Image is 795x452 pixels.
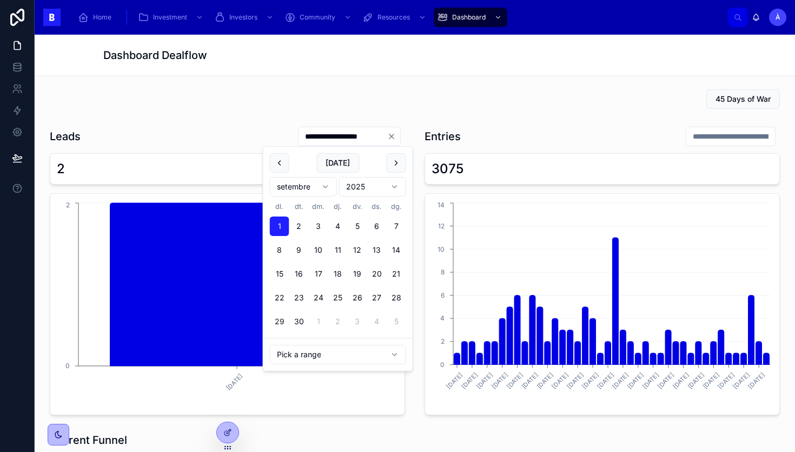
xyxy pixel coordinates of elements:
[359,8,432,27] a: Resources
[270,201,289,212] th: dilluns
[387,217,406,236] button: diumenge, 7 de setembre 2025
[367,201,387,212] th: dissabte
[300,13,335,22] span: Community
[387,240,406,260] button: diumenge, 14 de setembre 2025
[270,288,289,307] button: dilluns, 22 de setembre 2025
[551,371,570,390] text: [DATE]
[348,217,367,236] button: divendres, 5 de setembre 2025
[641,371,660,390] text: [DATE]
[475,371,494,390] text: [DATE]
[387,288,406,307] button: diumenge, 28 de setembre 2025
[309,312,328,331] button: dimecres, 1 de octubre 2025
[270,345,406,364] button: Relative time
[153,13,187,22] span: Investment
[746,371,766,390] text: [DATE]
[440,361,445,369] tspan: 0
[69,5,728,29] div: scrollable content
[224,372,244,392] text: [DATE]
[328,217,348,236] button: dijous, 4 de setembre 2025
[66,201,70,209] tspan: 2
[289,201,309,212] th: dimarts
[452,13,486,22] span: Dashboard
[348,288,367,307] button: divendres, 26 de setembre 2025
[716,94,771,104] span: 45 Days of War
[460,371,479,390] text: [DATE]
[686,371,706,390] text: [DATE]
[75,8,119,27] a: Home
[438,222,445,230] tspan: 12
[50,129,81,144] h1: Leads
[717,371,736,390] text: [DATE]
[387,264,406,284] button: diumenge, 21 de setembre 2025
[656,371,675,390] text: [DATE]
[103,48,207,63] h1: Dashboard Dealflow
[328,201,348,212] th: dijous
[348,201,367,212] th: divendres
[270,312,289,331] button: Today, dilluns, 29 de setembre 2025
[65,362,70,370] tspan: 0
[626,371,645,390] text: [DATE]
[505,371,525,390] text: [DATE]
[289,312,309,331] button: dimarts, 30 de setembre 2025
[309,201,328,212] th: dimecres
[425,129,461,144] h1: Entries
[50,433,127,448] h1: Current Funnel
[211,8,279,27] a: Investors
[387,132,400,141] button: Clear
[289,240,309,260] button: dimarts, 9 de setembre 2025
[328,312,348,331] button: dijous, 2 de octubre 2025
[229,13,257,22] span: Investors
[348,312,367,331] button: divendres, 3 de octubre 2025
[309,288,328,307] button: dimecres, 24 de setembre 2025
[441,291,445,299] tspan: 6
[43,9,61,26] img: App logo
[440,314,445,322] tspan: 4
[520,371,540,390] text: [DATE]
[328,240,348,260] button: dijous, 11 de setembre 2025
[270,201,406,331] table: setembre 2025
[309,264,328,284] button: dimecres, 17 de setembre 2025
[490,371,509,390] text: [DATE]
[611,371,630,390] text: [DATE]
[309,217,328,236] button: dimecres, 3 de setembre 2025
[316,153,359,173] button: [DATE]
[535,371,555,390] text: [DATE]
[270,240,289,260] button: dilluns, 8 de setembre 2025
[289,217,309,236] button: dimarts, 2 de setembre 2025
[432,200,773,408] div: chart
[289,264,309,284] button: dimarts, 16 de setembre 2025
[348,240,367,260] button: divendres, 12 de setembre 2025
[367,217,387,236] button: dissabte, 6 de setembre 2025
[432,160,463,178] div: 3075
[348,264,367,284] button: divendres, 19 de setembre 2025
[595,371,615,390] text: [DATE]
[57,160,65,178] div: 2
[281,8,357,27] a: Community
[776,13,780,22] span: À
[438,201,445,209] tspan: 14
[367,312,387,331] button: dissabte, 4 de octubre 2025
[706,89,780,109] button: 45 Days of War
[93,13,111,22] span: Home
[580,371,600,390] text: [DATE]
[671,371,691,390] text: [DATE]
[57,200,398,408] div: chart
[367,240,387,260] button: dissabte, 13 de setembre 2025
[328,288,348,307] button: dijous, 25 de setembre 2025
[387,312,406,331] button: diumenge, 5 de octubre 2025
[289,288,309,307] button: dimarts, 23 de setembre 2025
[387,201,406,212] th: diumenge
[434,8,507,27] a: Dashboard
[328,264,348,284] button: dijous, 18 de setembre 2025
[441,337,445,345] tspan: 2
[135,8,209,27] a: Investment
[441,268,445,276] tspan: 8
[270,264,289,284] button: dilluns, 15 de setembre 2025
[367,288,387,307] button: dissabte, 27 de setembre 2025
[438,245,445,253] tspan: 10
[270,217,289,236] button: dilluns, 1 de setembre 2025, selected
[566,371,585,390] text: [DATE]
[445,371,464,390] text: [DATE]
[732,371,751,390] text: [DATE]
[701,371,721,390] text: [DATE]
